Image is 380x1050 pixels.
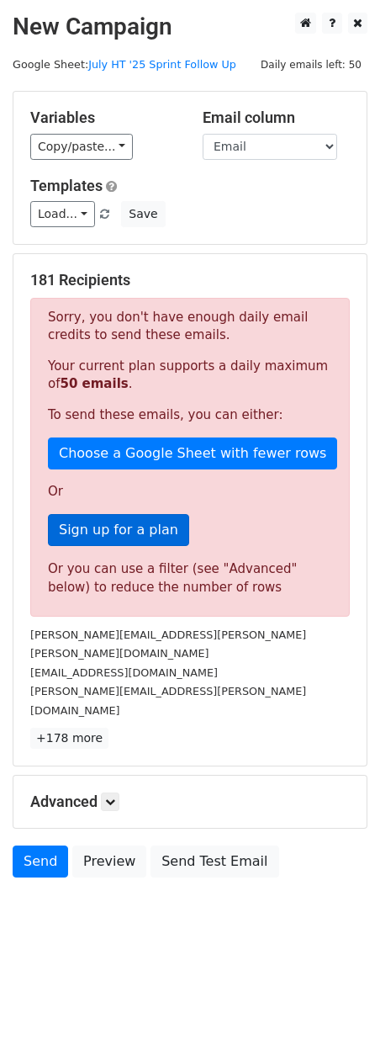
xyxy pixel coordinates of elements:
a: Preview [72,846,146,878]
h2: New Campaign [13,13,367,41]
span: Daily emails left: 50 [255,56,367,74]
small: Google Sheet: [13,58,236,71]
a: Sign up for a plan [48,514,189,546]
div: Or you can use a filter (see "Advanced" below) to reduce the number of rows [48,559,332,597]
h5: Variables [30,109,177,127]
a: Templates [30,177,103,194]
a: +178 more [30,728,108,749]
h5: Advanced [30,793,350,811]
iframe: Chat Widget [296,969,380,1050]
a: Send [13,846,68,878]
small: [PERSON_NAME][EMAIL_ADDRESS][PERSON_NAME][PERSON_NAME][DOMAIN_NAME] [30,628,306,660]
p: To send these emails, you can either: [48,406,332,424]
p: Sorry, you don't have enough daily email credits to send these emails. [48,309,332,344]
small: [EMAIL_ADDRESS][DOMAIN_NAME] [30,666,218,679]
a: Send Test Email [150,846,278,878]
a: Choose a Google Sheet with fewer rows [48,437,337,469]
a: Load... [30,201,95,227]
a: Copy/paste... [30,134,133,160]
h5: Email column [203,109,350,127]
a: July HT '25 Sprint Follow Up [88,58,236,71]
a: Daily emails left: 50 [255,58,367,71]
button: Save [121,201,165,227]
strong: 50 emails [60,376,128,391]
p: Or [48,483,332,501]
p: Your current plan supports a daily maximum of . [48,358,332,393]
h5: 181 Recipients [30,271,350,289]
small: [PERSON_NAME][EMAIL_ADDRESS][PERSON_NAME][DOMAIN_NAME] [30,685,306,717]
